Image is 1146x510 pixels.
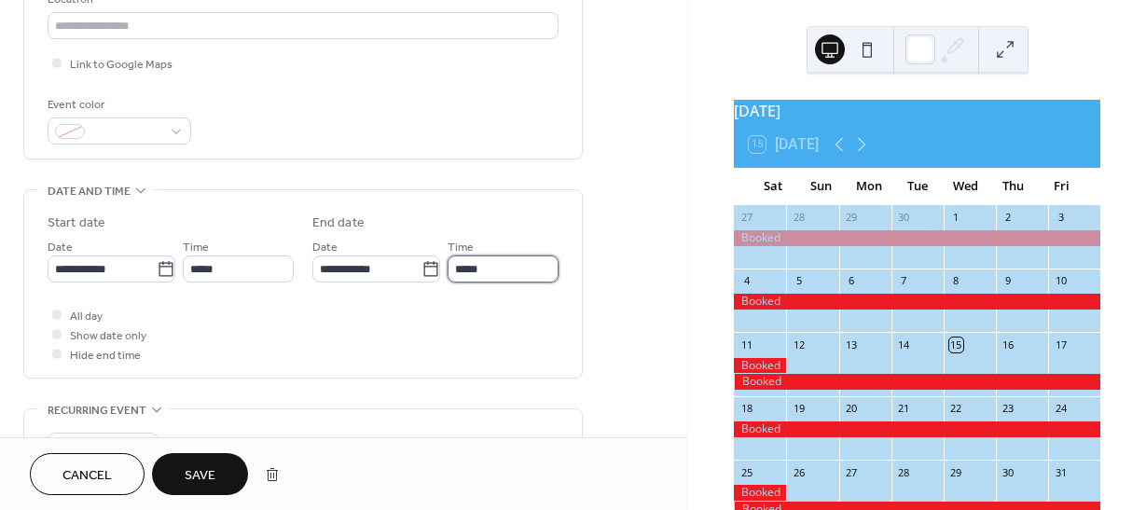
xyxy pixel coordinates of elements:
[749,168,797,205] div: Sat
[70,307,103,326] span: All day
[897,338,911,351] div: 14
[734,421,1100,437] div: Booked
[1054,211,1068,225] div: 3
[48,95,187,115] div: Event color
[48,401,146,420] span: Recurring event
[1001,274,1015,288] div: 9
[448,238,474,257] span: Time
[739,465,753,479] div: 25
[941,168,989,205] div: Wed
[797,168,846,205] div: Sun
[949,274,963,288] div: 8
[949,465,963,479] div: 29
[845,338,859,351] div: 13
[734,374,1100,390] div: Booked
[734,485,786,501] div: Booked
[312,214,365,233] div: End date
[845,465,859,479] div: 27
[185,466,215,486] span: Save
[48,214,105,233] div: Start date
[897,402,911,416] div: 21
[1001,402,1015,416] div: 23
[1037,168,1085,205] div: Fri
[1054,274,1068,288] div: 10
[1054,465,1068,479] div: 31
[62,466,112,486] span: Cancel
[845,168,893,205] div: Mon
[893,168,942,205] div: Tue
[1054,402,1068,416] div: 24
[734,358,786,374] div: Booked
[152,453,248,495] button: Save
[792,402,806,416] div: 19
[897,211,911,225] div: 30
[734,294,1100,310] div: Booked
[792,274,806,288] div: 5
[183,238,209,257] span: Time
[30,453,145,495] button: Cancel
[989,168,1038,205] div: Thu
[739,402,753,416] div: 18
[734,230,1100,246] div: Booked
[792,465,806,479] div: 26
[48,238,73,257] span: Date
[70,346,141,365] span: Hide end time
[1001,465,1015,479] div: 30
[70,55,173,75] span: Link to Google Maps
[1054,338,1068,351] div: 17
[734,100,1100,122] div: [DATE]
[845,402,859,416] div: 20
[48,182,131,201] span: Date and time
[845,274,859,288] div: 6
[792,338,806,351] div: 12
[845,211,859,225] div: 29
[1001,211,1015,225] div: 2
[897,465,911,479] div: 28
[792,211,806,225] div: 28
[897,274,911,288] div: 7
[1001,338,1015,351] div: 16
[949,402,963,416] div: 22
[312,238,338,257] span: Date
[739,274,753,288] div: 4
[739,211,753,225] div: 27
[739,338,753,351] div: 11
[949,338,963,351] div: 15
[949,211,963,225] div: 1
[70,326,146,346] span: Show date only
